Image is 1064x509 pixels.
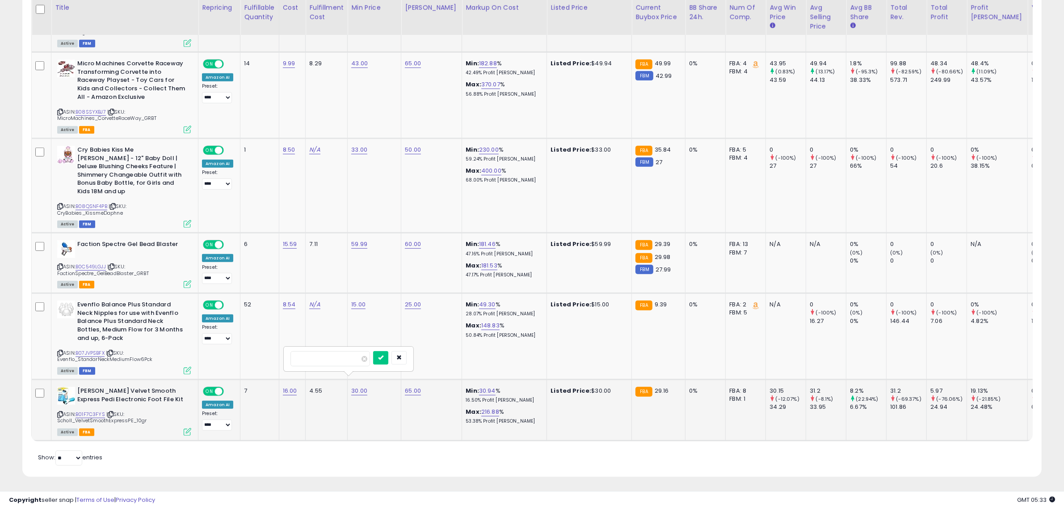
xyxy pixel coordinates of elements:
[729,240,759,248] div: FBA: 13
[729,68,759,76] div: FBM: 4
[244,3,275,22] div: Fulfillable Quantity
[816,154,837,161] small: (-100%)
[937,309,957,316] small: (-100%)
[551,59,591,68] b: Listed Price:
[204,241,215,249] span: ON
[466,408,540,424] div: %
[930,387,967,395] div: 5.97
[890,257,926,265] div: 0
[309,3,344,22] div: Fulfillment Cost
[479,386,496,395] a: 30.94
[405,240,421,249] a: 60.00
[971,76,1027,84] div: 43.57%
[850,317,886,325] div: 0%
[244,301,272,309] div: 52
[850,3,883,22] div: Avg BB Share
[57,301,75,318] img: 41jEO49mOBL._SL40_.jpg
[971,146,1027,154] div: 0%
[890,146,926,154] div: 0
[466,262,540,278] div: %
[770,3,802,22] div: Avg Win Price
[466,387,540,403] div: %
[656,265,671,274] span: 27.99
[204,301,215,309] span: ON
[283,386,297,395] a: 16.00
[810,387,846,395] div: 31.2
[776,68,795,75] small: (0.83%)
[977,154,997,161] small: (-100%)
[77,387,186,406] b: [PERSON_NAME] Velvet Smooth Express Pedi Electronic Foot File Kit
[57,263,149,276] span: | SKU: FactionSpectre_GelBeadBlaster_GRBT
[770,162,806,170] div: 27
[481,80,500,89] a: 370.07
[850,22,855,30] small: Avg BB Share.
[351,240,367,249] a: 59.99
[770,146,806,154] div: 0
[977,309,997,316] small: (-100%)
[551,240,591,248] b: Listed Price:
[466,70,540,76] p: 42.49% Profit [PERSON_NAME]
[466,386,479,395] b: Min:
[223,147,237,154] span: OFF
[850,240,886,248] div: 0%
[635,387,652,397] small: FBA
[481,261,497,270] a: 181.53
[856,154,877,161] small: (-100%)
[309,240,341,248] div: 7.11
[937,395,963,403] small: (-76.06%)
[635,71,653,81] small: FBM
[479,240,496,249] a: 181.46
[79,126,94,134] span: FBA
[466,321,481,330] b: Max:
[971,387,1027,395] div: 19.13%
[57,301,191,373] div: ASIN:
[244,240,272,248] div: 6
[466,240,479,248] b: Min:
[551,386,591,395] b: Listed Price:
[202,170,233,190] div: Preset:
[655,386,669,395] span: 29.16
[551,3,628,13] div: Listed Price
[551,146,625,154] div: $33.00
[890,76,926,84] div: 573.71
[890,301,926,309] div: 0
[930,146,967,154] div: 0
[283,3,302,13] div: Cost
[770,240,799,248] div: N/A
[202,73,233,81] div: Amazon AI
[57,221,78,228] span: All listings currently available for purchase on Amazon
[930,403,967,411] div: 24.94
[930,257,967,265] div: 0
[57,240,191,287] div: ASIN:
[466,81,540,97] div: %
[850,387,886,395] div: 8.2%
[890,403,926,411] div: 101.86
[850,76,886,84] div: 38.33%
[930,240,967,248] div: 0
[466,251,540,257] p: 47.16% Profit [PERSON_NAME]
[810,3,842,31] div: Avg Selling Price
[351,3,397,13] div: Min Price
[770,59,806,68] div: 43.95
[729,249,759,257] div: FBM: 7
[79,367,95,375] span: FBM
[655,145,671,154] span: 35.84
[9,496,155,505] div: seller snap | |
[1017,496,1055,504] span: 2025-09-8 05:33 GMT
[405,3,458,13] div: [PERSON_NAME]
[655,253,671,261] span: 29.98
[635,265,653,274] small: FBM
[890,162,926,170] div: 54
[481,166,501,175] a: 400.00
[850,301,886,309] div: 0%
[930,76,967,84] div: 249.99
[937,154,957,161] small: (-100%)
[202,324,233,344] div: Preset:
[810,403,846,411] div: 33.95
[309,300,320,309] a: N/A
[551,301,625,309] div: $15.00
[481,321,500,330] a: 148.83
[850,59,886,68] div: 1.8%
[930,59,967,68] div: 48.34
[76,411,105,418] a: B01F7C3FYS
